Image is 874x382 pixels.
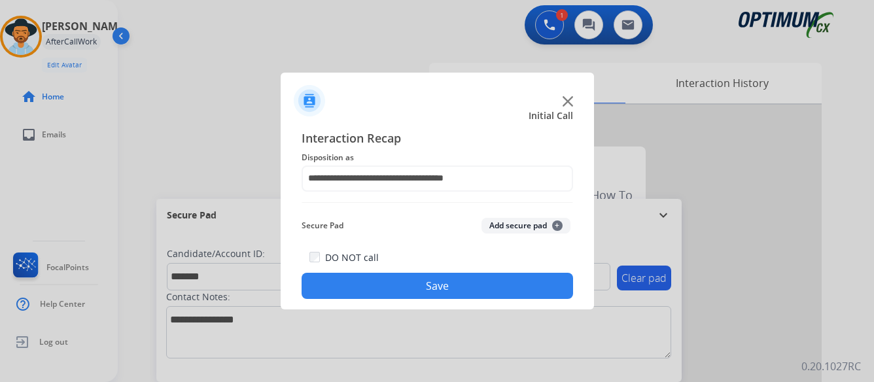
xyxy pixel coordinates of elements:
span: + [552,220,563,231]
span: Secure Pad [302,218,343,234]
span: Interaction Recap [302,129,573,150]
button: Add secure pad+ [481,218,570,234]
p: 0.20.1027RC [801,358,861,374]
span: Initial Call [529,109,573,122]
button: Save [302,273,573,299]
img: contact-recap-line.svg [302,202,573,203]
span: Disposition as [302,150,573,165]
label: DO NOT call [325,251,379,264]
img: contactIcon [294,85,325,116]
